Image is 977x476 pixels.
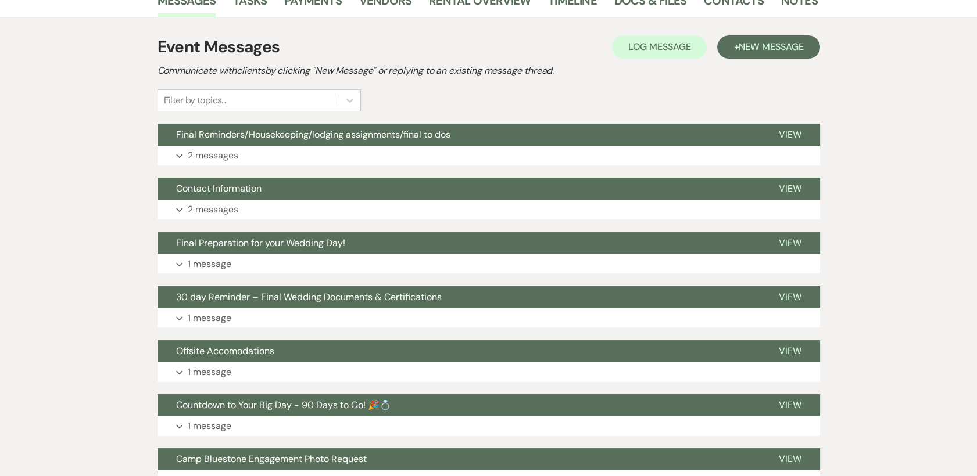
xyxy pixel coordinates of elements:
[158,200,820,219] button: 2 messages
[158,64,820,78] h2: Communicate with clients by clicking "New Message" or replying to an existing message thread.
[188,419,231,434] p: 1 message
[760,286,820,308] button: View
[176,399,391,411] span: Countdown to Your Big Day - 90 Days to Go! 🎉💍
[158,254,820,274] button: 1 message
[188,311,231,326] p: 1 message
[158,35,280,59] h1: Event Messages
[188,148,238,163] p: 2 messages
[158,124,760,146] button: Final Reminders/Housekeeping/lodging assignments/final to dos
[158,340,760,362] button: Offsite Accomodations
[176,128,450,140] span: Final Reminders/Housekeeping/lodging assignments/final to dos
[628,41,690,53] span: Log Message
[158,448,760,470] button: Camp Bluestone Engagement Photo Request
[158,308,820,328] button: 1 message
[760,340,820,362] button: View
[779,399,801,411] span: View
[779,237,801,249] span: View
[158,146,820,165] button: 2 messages
[176,182,262,194] span: Contact Information
[158,232,760,254] button: Final Preparation for your Wedding Day!
[176,291,442,303] span: 30 day Reminder – Final Wedding Documents & Certifications
[779,182,801,194] span: View
[176,345,274,357] span: Offsite Accomodations
[176,453,367,465] span: Camp Bluestone Engagement Photo Request
[717,35,819,59] button: +New Message
[760,178,820,200] button: View
[760,394,820,416] button: View
[779,291,801,303] span: View
[760,232,820,254] button: View
[739,41,803,53] span: New Message
[158,178,760,200] button: Contact Information
[164,93,226,107] div: Filter by topics...
[176,237,345,249] span: Final Preparation for your Wedding Day!
[779,128,801,140] span: View
[158,416,820,436] button: 1 message
[188,202,238,217] p: 2 messages
[188,257,231,272] p: 1 message
[158,286,760,308] button: 30 day Reminder – Final Wedding Documents & Certifications
[188,365,231,380] p: 1 message
[760,448,820,470] button: View
[612,35,707,59] button: Log Message
[760,124,820,146] button: View
[779,453,801,465] span: View
[779,345,801,357] span: View
[158,362,820,382] button: 1 message
[158,394,760,416] button: Countdown to Your Big Day - 90 Days to Go! 🎉💍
